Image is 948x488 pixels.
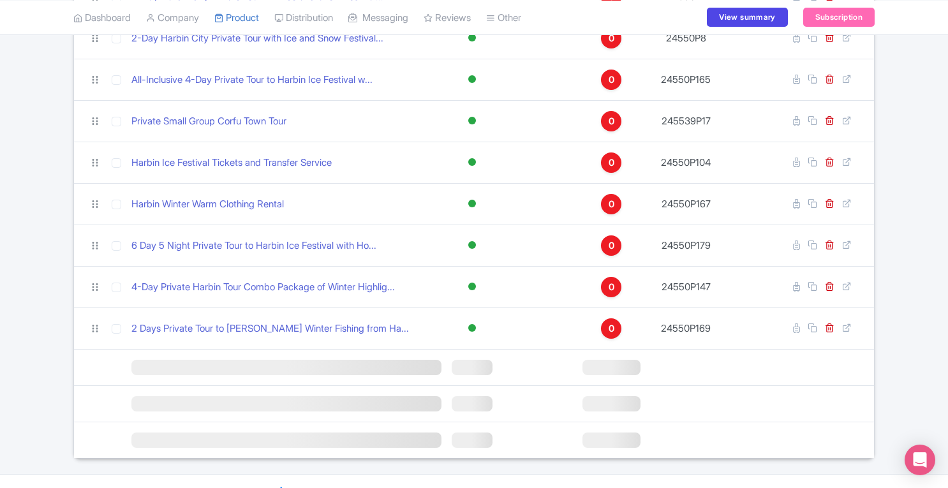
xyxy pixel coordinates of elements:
span: 0 [609,322,614,336]
div: Active [466,236,478,255]
a: 2-Day Harbin City Private Tour with Ice and Snow Festival... [131,31,383,46]
a: 0 [582,28,641,48]
span: 0 [609,280,614,294]
a: All-Inclusive 4-Day Private Tour to Harbin Ice Festival w... [131,73,373,87]
td: 24550P165 [646,59,727,100]
div: Active [466,319,478,337]
td: 24550P147 [646,266,727,307]
td: 24550P104 [646,142,727,183]
div: Active [466,29,478,47]
a: Harbin Winter Warm Clothing Rental [131,197,284,212]
a: 0 [582,318,641,339]
td: 24550P167 [646,183,727,225]
span: 0 [609,73,614,87]
a: 0 [582,70,641,90]
span: 0 [609,156,614,170]
div: Active [466,112,478,130]
span: 0 [609,31,614,45]
td: 24550P179 [646,225,727,266]
a: 0 [582,277,641,297]
div: Open Intercom Messenger [905,445,935,475]
span: 0 [609,114,614,128]
a: 2 Days Private Tour to [PERSON_NAME] Winter Fishing from Ha... [131,322,409,336]
a: 4-Day Private Harbin Tour Combo Package of Winter Highlig... [131,280,395,295]
a: 0 [582,152,641,173]
a: Harbin Ice Festival Tickets and Transfer Service [131,156,332,170]
span: 0 [609,239,614,253]
div: Active [466,277,478,296]
div: Active [466,153,478,172]
div: Active [466,195,478,213]
td: 24550P169 [646,307,727,349]
span: 0 [609,197,614,211]
a: 0 [582,235,641,256]
td: 24550P8 [646,17,727,59]
div: Active [466,70,478,89]
a: 6 Day 5 Night Private Tour to Harbin Ice Festival with Ho... [131,239,376,253]
a: Subscription [803,8,875,27]
a: 0 [582,194,641,214]
a: View summary [707,8,787,27]
td: 245539P17 [646,100,727,142]
a: Private Small Group Corfu Town Tour [131,114,286,129]
a: 0 [582,111,641,131]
